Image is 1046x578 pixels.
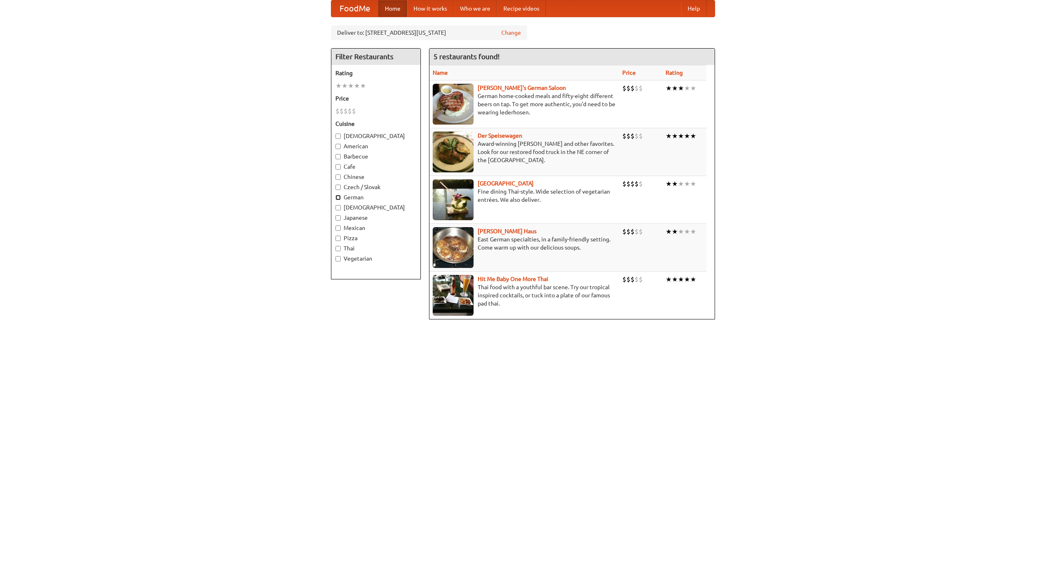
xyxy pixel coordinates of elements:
a: [GEOGRAPHIC_DATA] [478,180,534,187]
li: $ [639,227,643,236]
a: Der Speisewagen [478,132,522,139]
img: kohlhaus.jpg [433,227,474,268]
li: ★ [342,81,348,90]
label: Chinese [335,173,416,181]
a: FoodMe [331,0,378,17]
li: ★ [684,84,690,93]
ng-pluralize: 5 restaurants found! [434,53,500,60]
input: Japanese [335,215,341,221]
li: ★ [666,84,672,93]
a: [PERSON_NAME] Haus [478,228,536,234]
li: ★ [666,227,672,236]
p: Fine dining Thai-style. Wide selection of vegetarian entrées. We also deliver. [433,187,616,204]
img: esthers.jpg [433,84,474,125]
li: $ [622,179,626,188]
p: East German specialties, in a family-friendly setting. Come warm up with our delicious soups. [433,235,616,252]
li: $ [622,132,626,141]
img: babythai.jpg [433,275,474,316]
input: Cafe [335,164,341,170]
li: $ [626,179,630,188]
a: Help [681,0,706,17]
input: American [335,144,341,149]
li: $ [626,132,630,141]
li: ★ [678,227,684,236]
li: ★ [690,84,696,93]
li: ★ [666,179,672,188]
h5: Cuisine [335,120,416,128]
li: $ [630,227,635,236]
li: $ [344,107,348,116]
li: $ [630,179,635,188]
p: Award-winning [PERSON_NAME] and other favorites. Look for our restored food truck in the NE corne... [433,140,616,164]
input: Mexican [335,225,341,231]
h4: Filter Restaurants [331,49,420,65]
label: Pizza [335,234,416,242]
h5: Price [335,94,416,103]
li: $ [622,275,626,284]
input: Vegetarian [335,256,341,261]
li: $ [635,275,639,284]
input: Barbecue [335,154,341,159]
li: ★ [678,132,684,141]
li: $ [352,107,356,116]
b: [PERSON_NAME]'s German Saloon [478,85,566,91]
a: Recipe videos [497,0,546,17]
li: ★ [678,84,684,93]
label: American [335,142,416,150]
li: $ [626,275,630,284]
li: $ [639,84,643,93]
li: ★ [672,227,678,236]
label: Mexican [335,224,416,232]
input: Thai [335,246,341,251]
li: ★ [684,179,690,188]
li: ★ [678,179,684,188]
label: Japanese [335,214,416,222]
li: $ [635,84,639,93]
li: ★ [690,227,696,236]
p: Thai food with a youthful bar scene. Try our tropical inspired cocktails, or tuck into a plate of... [433,283,616,308]
li: $ [639,132,643,141]
li: ★ [690,132,696,141]
label: Czech / Slovak [335,183,416,191]
li: ★ [348,81,354,90]
a: Price [622,69,636,76]
li: $ [626,227,630,236]
li: $ [635,227,639,236]
li: $ [335,107,340,116]
li: $ [348,107,352,116]
li: ★ [690,179,696,188]
li: ★ [684,227,690,236]
h5: Rating [335,69,416,77]
a: Change [501,29,521,37]
input: German [335,195,341,200]
li: $ [635,132,639,141]
li: ★ [360,81,366,90]
li: ★ [672,275,678,284]
li: $ [340,107,344,116]
li: $ [639,179,643,188]
li: ★ [684,132,690,141]
li: ★ [690,275,696,284]
a: Name [433,69,448,76]
label: [DEMOGRAPHIC_DATA] [335,132,416,140]
li: ★ [672,84,678,93]
a: Who we are [454,0,497,17]
div: Deliver to: [STREET_ADDRESS][US_STATE] [331,25,527,40]
li: $ [622,84,626,93]
li: $ [626,84,630,93]
label: Cafe [335,163,416,171]
input: Chinese [335,174,341,180]
a: Hit Me Baby One More Thai [478,276,548,282]
label: Thai [335,244,416,252]
a: Home [378,0,407,17]
li: $ [639,275,643,284]
li: $ [630,275,635,284]
li: ★ [672,179,678,188]
li: $ [630,84,635,93]
img: satay.jpg [433,179,474,220]
li: ★ [672,132,678,141]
